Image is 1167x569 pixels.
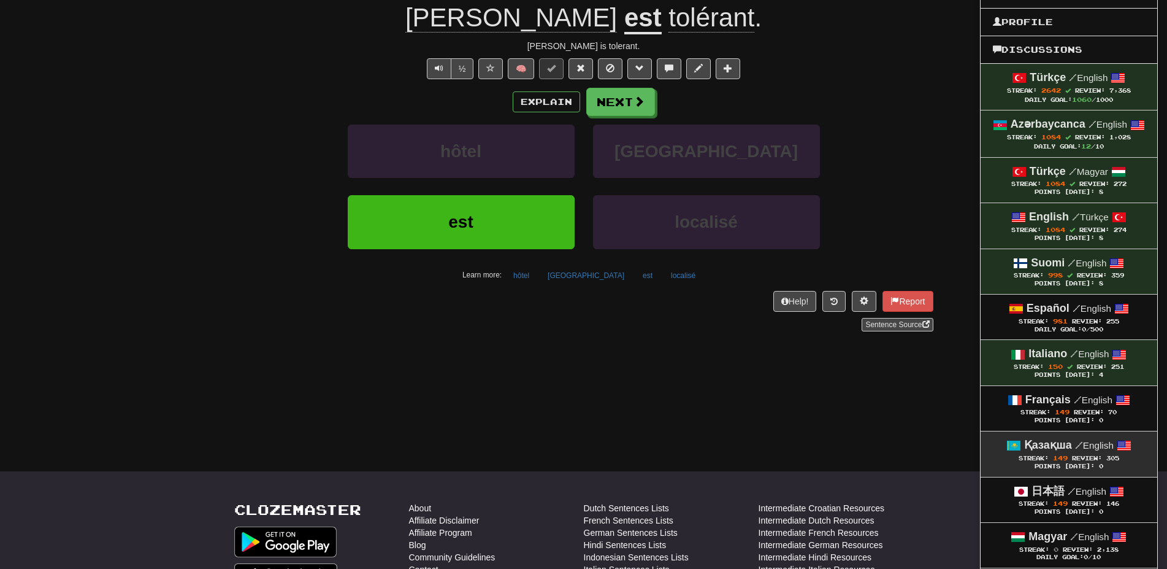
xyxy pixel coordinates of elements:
span: hôtel [440,142,481,161]
small: Learn more: [462,271,502,279]
span: 981 [1053,317,1068,325]
button: Set this sentence to 100% Mastered (alt+m) [539,58,564,79]
strong: Magyar [1028,530,1067,543]
span: / [1068,257,1076,268]
span: Streak: [1011,180,1041,187]
div: Text-to-speech controls [424,58,474,79]
span: [GEOGRAPHIC_DATA] [614,142,798,161]
a: Intermediate German Resources [759,539,883,551]
strong: Türkçe [1030,71,1066,83]
span: / [1075,439,1083,451]
span: / [1069,166,1077,177]
span: Review: [1072,455,1102,462]
span: Streak includes today. [1067,273,1073,278]
small: Türkçe [1072,212,1109,222]
span: 255 [1106,318,1119,325]
button: Report [882,291,933,312]
a: Türkçe /English Streak: 2642 Review: 7,368 Daily Goal:1060/1000 [981,64,1157,110]
a: English /Türkçe Streak: 1084 Review: 274 Points [DATE]: 8 [981,203,1157,248]
span: 305 [1106,455,1119,462]
span: 1084 [1041,133,1061,141]
strong: Türkçe [1030,165,1066,177]
small: English [1073,303,1111,314]
span: 1060 [1072,96,1092,103]
span: Streak: [1019,500,1049,507]
a: Intermediate Dutch Resources [759,514,874,527]
button: Discuss sentence (alt+u) [657,58,681,79]
button: hôtel [507,266,536,285]
span: . [662,3,762,33]
span: 1,028 [1109,134,1131,141]
div: Points [DATE]: 4 [993,371,1145,379]
span: 146 [1106,500,1119,507]
a: Affiliate Disclaimer [409,514,480,527]
a: Intermediate Croatian Resources [759,502,884,514]
span: / [1074,394,1082,405]
a: Қазақша /English Streak: 149 Review: 305 Points [DATE]: 0 [981,432,1157,476]
button: est [636,266,659,285]
a: Magyar /English Streak: 0 Review: 2,138 Daily Goal:0/10 [981,523,1157,568]
span: 2,138 [1097,546,1119,553]
a: Français /English Streak: 149 Review: 70 Points [DATE]: 0 [981,386,1157,431]
button: Round history (alt+y) [822,291,846,312]
button: est [348,195,575,249]
small: English [1074,395,1112,405]
button: 🧠 [508,58,534,79]
a: Affiliate Program [409,527,472,539]
strong: Қазақша [1024,439,1072,451]
small: English [1068,486,1106,497]
span: Streak: [1014,272,1044,279]
a: Intermediate French Resources [759,527,879,539]
a: Intermediate Hindi Resources [759,551,871,563]
span: localisé [675,212,738,231]
div: [PERSON_NAME] is tolerant. [234,40,933,52]
span: Review: [1072,318,1102,325]
a: Suomi /English Streak: 998 Review: 359 Points [DATE]: 8 [981,249,1157,294]
span: 12 [1081,142,1091,150]
span: Review: [1075,87,1105,94]
button: Add to collection (alt+a) [716,58,740,79]
button: Next [586,88,655,116]
button: localisé [593,195,820,249]
button: [GEOGRAPHIC_DATA] [593,125,820,178]
a: Español /English Streak: 981 Review: 255 Daily Goal:0/500 [981,295,1157,339]
a: Azərbaycanca /English Streak: 1084 Review: 1,028 Daily Goal:12/10 [981,110,1157,157]
span: Streak: [1019,455,1049,462]
span: Streak includes today. [1067,364,1073,370]
span: 272 [1114,180,1127,187]
span: 150 [1048,363,1063,370]
span: / [1070,348,1078,359]
span: Review: [1074,409,1104,416]
div: Daily Goal: /10 [993,142,1145,151]
span: Streak includes today. [1065,134,1071,140]
span: est [448,212,473,231]
button: Explain [513,91,580,112]
span: / [1089,118,1096,130]
strong: English [1029,211,1069,223]
div: Points [DATE]: 8 [993,280,1145,288]
span: Review: [1077,272,1107,279]
a: About [409,502,432,514]
div: Points [DATE]: 8 [993,234,1145,242]
span: 0 [1082,326,1086,333]
u: est [624,3,662,34]
span: Streak: [1020,409,1050,416]
a: Sentence Source [862,318,933,331]
span: 149 [1053,454,1068,462]
span: / [1072,211,1080,222]
span: 1084 [1046,226,1065,233]
button: Ignore sentence (alt+i) [598,58,622,79]
div: Points [DATE]: 0 [993,463,1145,471]
a: Blog [409,539,426,551]
span: 2642 [1041,87,1061,94]
strong: Suomi [1031,257,1065,269]
span: 359 [1111,272,1124,279]
div: Points [DATE]: 0 [993,508,1145,516]
span: 70 [1108,409,1117,416]
a: French Sentences Lists [584,514,673,527]
a: Community Guidelines [409,551,495,563]
span: Review: [1063,546,1093,553]
strong: Français [1025,393,1071,406]
span: / [1068,486,1076,497]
